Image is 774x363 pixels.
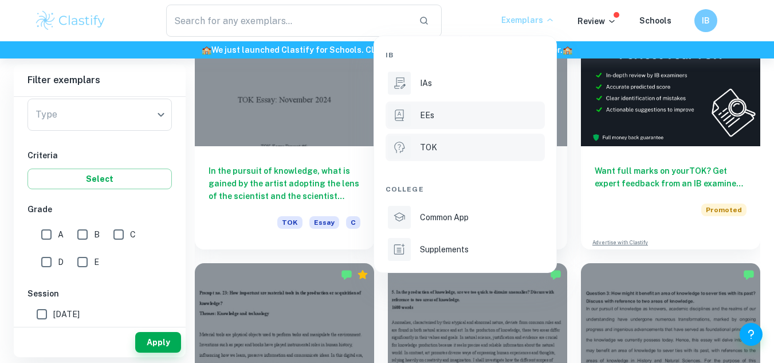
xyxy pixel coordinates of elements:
[420,109,434,122] p: EEs
[420,243,469,256] p: Supplements
[386,50,394,60] span: IB
[420,211,469,224] p: Common App
[386,134,545,161] a: TOK
[386,236,545,263] a: Supplements
[386,102,545,129] a: EEs
[386,69,545,97] a: IAs
[386,204,545,231] a: Common App
[420,77,432,89] p: IAs
[386,184,424,194] span: College
[420,141,437,154] p: TOK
